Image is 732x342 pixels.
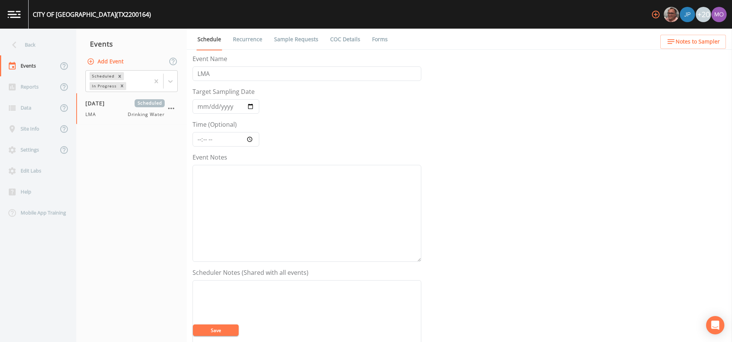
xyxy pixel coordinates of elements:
div: Remove In Progress [118,82,126,90]
span: Notes to Sampler [676,37,720,47]
img: e2d790fa78825a4bb76dcb6ab311d44c [664,7,679,22]
button: Notes to Sampler [660,35,726,49]
div: Open Intercom Messenger [706,316,724,334]
button: Add Event [85,55,127,69]
label: Event Notes [193,153,227,162]
img: logo [8,11,21,18]
div: Joshua gere Paul [679,7,695,22]
label: Event Name [193,54,227,63]
div: CITY OF [GEOGRAPHIC_DATA] (TX2200164) [33,10,151,19]
span: Drinking Water [128,111,165,118]
label: Target Sampling Date [193,87,255,96]
div: Events [76,34,187,53]
span: [DATE] [85,99,110,107]
a: Sample Requests [273,29,319,50]
a: [DATE]ScheduledLMADrinking Water [76,93,187,124]
a: Recurrence [232,29,263,50]
button: Save [193,324,239,336]
div: Mike Franklin [663,7,679,22]
a: Forms [371,29,389,50]
a: Schedule [196,29,222,50]
div: Scheduled [90,72,116,80]
span: Scheduled [135,99,165,107]
a: COC Details [329,29,361,50]
div: +20 [696,7,711,22]
img: 4e251478aba98ce068fb7eae8f78b90c [711,7,727,22]
img: 41241ef155101aa6d92a04480b0d0000 [680,7,695,22]
label: Scheduler Notes (Shared with all events) [193,268,308,277]
span: LMA [85,111,101,118]
label: Time (Optional) [193,120,237,129]
div: Remove Scheduled [116,72,124,80]
div: In Progress [90,82,118,90]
